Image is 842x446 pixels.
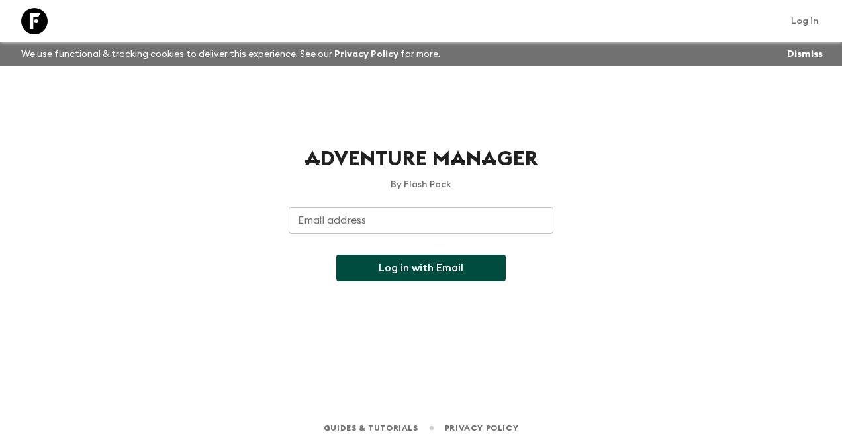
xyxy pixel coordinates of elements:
button: Dismiss [784,45,826,64]
a: Privacy Policy [334,50,398,59]
a: Guides & Tutorials [324,421,418,435]
button: Log in with Email [336,255,506,281]
a: Privacy Policy [445,421,518,435]
a: Log in [784,12,826,30]
h1: Adventure Manager [289,146,553,173]
p: We use functional & tracking cookies to deliver this experience. See our for more. [16,42,445,66]
p: By Flash Pack [289,178,553,191]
